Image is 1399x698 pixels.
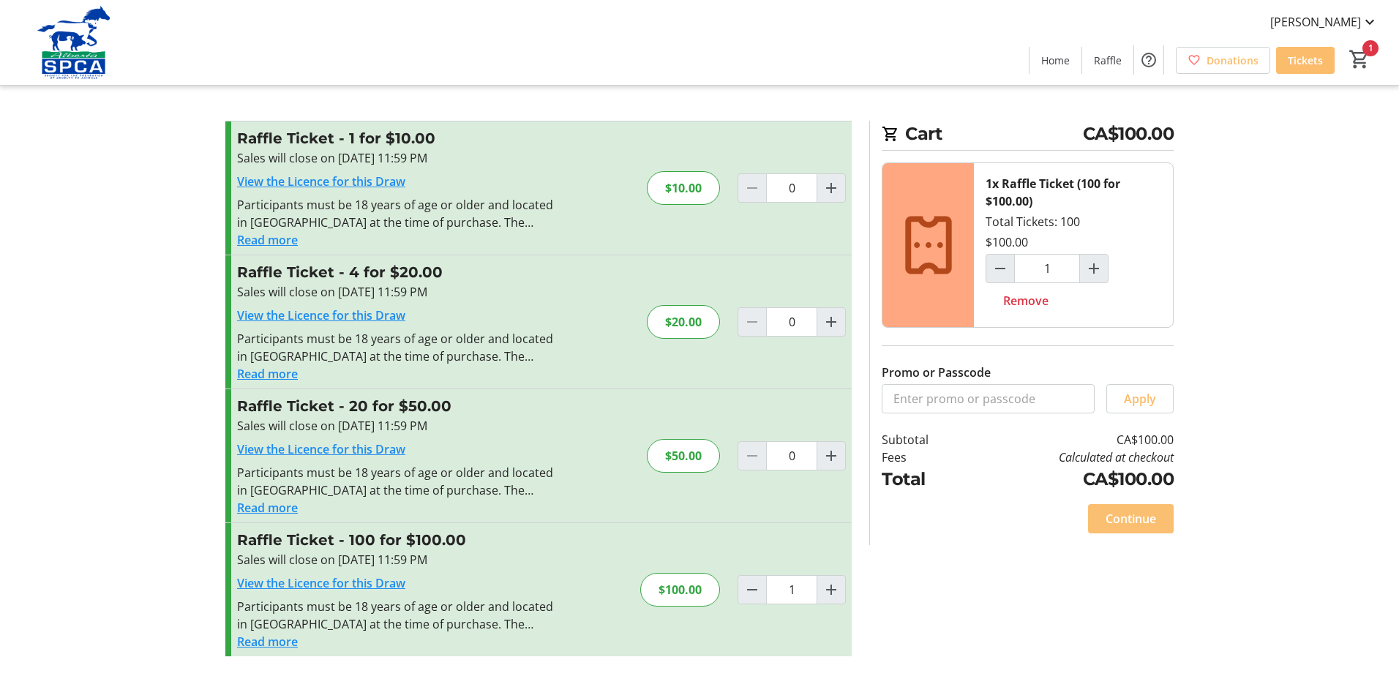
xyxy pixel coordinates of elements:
a: Raffle [1082,47,1133,74]
div: Participants must be 18 years of age or older and located in [GEOGRAPHIC_DATA] at the time of pur... [237,598,557,633]
div: Sales will close on [DATE] 11:59 PM [237,551,557,568]
button: Cart [1346,46,1373,72]
input: Raffle Ticket (100 for $100.00) Quantity [1014,254,1080,283]
span: Donations [1207,53,1259,68]
div: Participants must be 18 years of age or older and located in [GEOGRAPHIC_DATA] at the time of pur... [237,330,557,365]
a: Tickets [1276,47,1335,74]
input: Enter promo or passcode [882,384,1095,413]
span: [PERSON_NAME] [1270,13,1361,31]
button: Increment by one [817,308,845,336]
td: Total [882,466,967,492]
button: Increment by one [817,442,845,470]
div: $10.00 [647,171,720,205]
div: Sales will close on [DATE] 11:59 PM [237,417,557,435]
button: Read more [237,365,298,383]
button: Decrement by one [986,255,1014,282]
button: Apply [1106,384,1174,413]
h3: Raffle Ticket - 20 for $50.00 [237,395,557,417]
div: $100.00 [986,233,1028,251]
h2: Cart [882,121,1174,151]
h3: Raffle Ticket - 1 for $10.00 [237,127,557,149]
button: Read more [237,499,298,517]
button: Read more [237,633,298,650]
div: $100.00 [640,573,720,607]
span: Continue [1106,510,1156,528]
button: Increment by one [1080,255,1108,282]
img: Alberta SPCA's Logo [9,6,139,79]
div: Participants must be 18 years of age or older and located in [GEOGRAPHIC_DATA] at the time of pur... [237,196,557,231]
td: CA$100.00 [967,466,1174,492]
a: View the Licence for this Draw [237,575,405,591]
button: Increment by one [817,576,845,604]
input: Raffle Ticket Quantity [766,575,817,604]
button: Help [1134,45,1163,75]
span: Home [1041,53,1070,68]
span: Apply [1124,390,1156,408]
span: Raffle [1094,53,1122,68]
input: Raffle Ticket Quantity [766,173,817,203]
span: Tickets [1288,53,1323,68]
div: Total Tickets: 100 [974,163,1173,327]
div: Sales will close on [DATE] 11:59 PM [237,149,557,167]
div: Sales will close on [DATE] 11:59 PM [237,283,557,301]
input: Raffle Ticket Quantity [766,307,817,337]
h3: Raffle Ticket - 100 for $100.00 [237,529,557,551]
button: Decrement by one [738,576,766,604]
span: Remove [1003,292,1049,309]
button: Increment by one [817,174,845,202]
span: CA$100.00 [1083,121,1174,147]
a: View the Licence for this Draw [237,441,405,457]
div: $50.00 [647,439,720,473]
button: [PERSON_NAME] [1259,10,1390,34]
div: $20.00 [647,305,720,339]
a: Home [1029,47,1081,74]
div: Participants must be 18 years of age or older and located in [GEOGRAPHIC_DATA] at the time of pur... [237,464,557,499]
td: Subtotal [882,431,967,449]
a: View the Licence for this Draw [237,307,405,323]
td: Calculated at checkout [967,449,1174,466]
button: Continue [1088,504,1174,533]
button: Read more [237,231,298,249]
label: Promo or Passcode [882,364,991,381]
h3: Raffle Ticket - 4 for $20.00 [237,261,557,283]
div: 1x Raffle Ticket (100 for $100.00) [986,175,1161,210]
button: Remove [986,286,1066,315]
td: CA$100.00 [967,431,1174,449]
a: Donations [1176,47,1270,74]
a: View the Licence for this Draw [237,173,405,189]
input: Raffle Ticket Quantity [766,441,817,470]
td: Fees [882,449,967,466]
